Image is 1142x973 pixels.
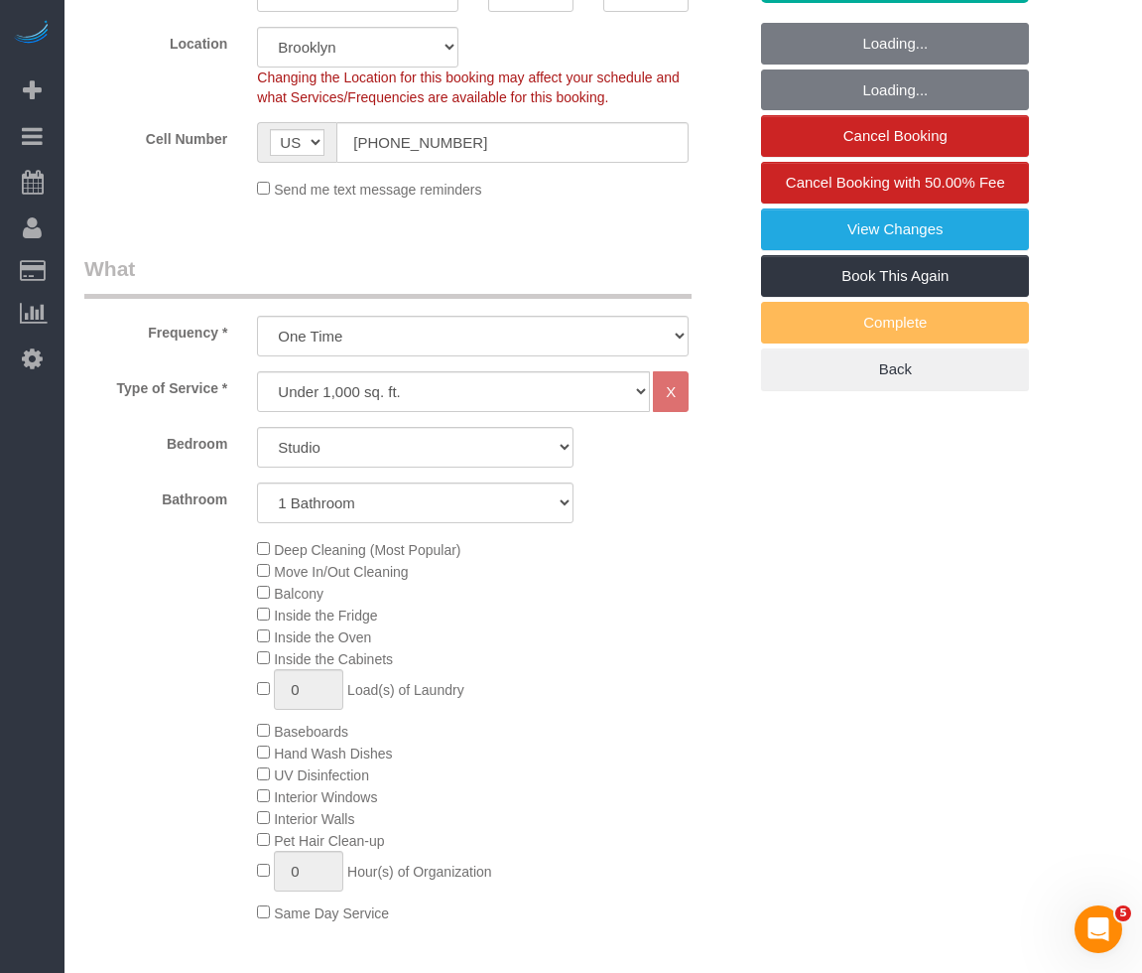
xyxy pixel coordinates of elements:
span: Hand Wash Dishes [274,746,392,762]
img: Automaid Logo [12,20,52,48]
a: Cancel Booking with 50.00% Fee [761,162,1029,204]
span: Move In/Out Cleaning [274,564,408,580]
a: Back [761,348,1029,390]
span: Changing the Location for this booking may affect your schedule and what Services/Frequencies are... [257,69,679,105]
legend: What [84,254,692,299]
label: Type of Service * [69,371,242,398]
span: Load(s) of Laundry [347,682,464,698]
a: Book This Again [761,255,1029,297]
span: Hour(s) of Organization [347,864,492,880]
label: Frequency * [69,316,242,343]
span: Inside the Cabinets [274,651,393,667]
span: Interior Windows [274,789,377,805]
a: Cancel Booking [761,115,1029,157]
span: 5 [1115,905,1131,921]
span: Same Day Service [274,905,389,921]
span: Send me text message reminders [274,182,481,198]
span: Cancel Booking with 50.00% Fee [786,174,1005,191]
span: Inside the Oven [274,629,371,645]
label: Bathroom [69,483,242,509]
span: Interior Walls [274,811,354,827]
input: Cell Number [336,122,689,163]
label: Bedroom [69,427,242,454]
label: Cell Number [69,122,242,149]
span: Deep Cleaning (Most Popular) [274,542,460,558]
span: Balcony [274,586,323,602]
label: Location [69,27,242,54]
span: Pet Hair Clean-up [274,833,384,849]
span: Inside the Fridge [274,608,377,624]
a: View Changes [761,208,1029,250]
span: Baseboards [274,724,348,740]
span: UV Disinfection [274,767,369,783]
iframe: Intercom live chat [1075,905,1122,953]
